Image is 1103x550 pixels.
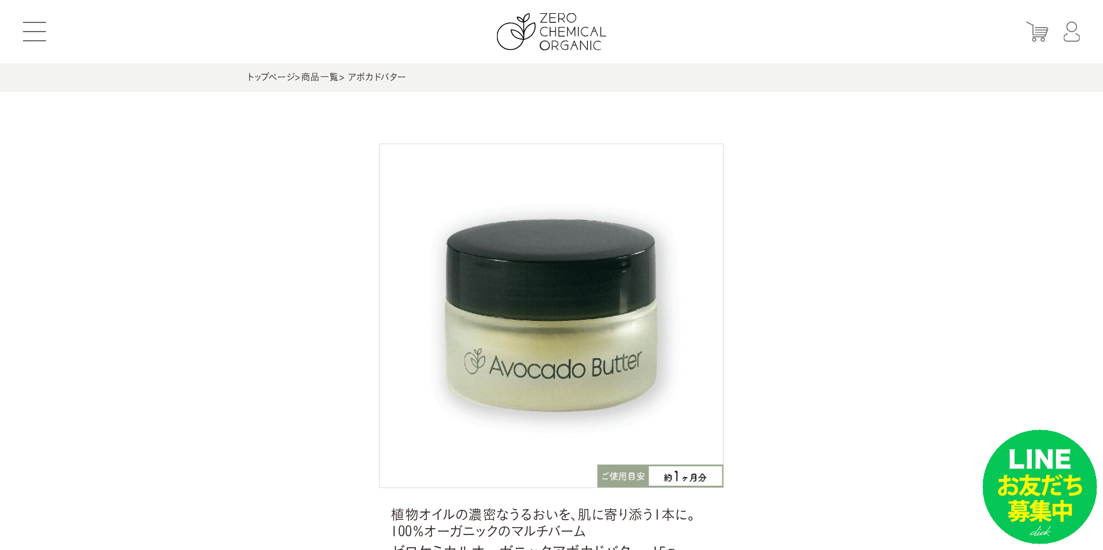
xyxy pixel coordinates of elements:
div: > > アボカドバター [247,63,856,92]
img: ZERO CHEMICAL ORGANIC [497,13,607,51]
a: 商品一覧 [301,72,339,82]
img: マイページ [1063,22,1080,42]
img: カート [1026,22,1048,42]
img: ゼロケミカルオーガニックアボカドバター 15g [379,144,724,488]
span: 植物オイルの濃密なうるおいを、肌に寄り添う1本に。 100％オーガニックのマルチバーム [391,506,712,540]
a: トップページ [247,72,295,82]
img: small_line.png [982,429,1097,544]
